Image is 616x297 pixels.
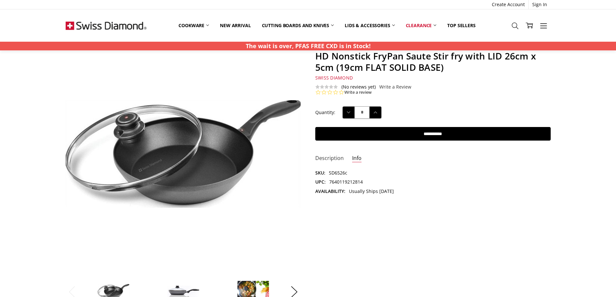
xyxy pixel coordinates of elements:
[315,109,335,116] label: Quantity:
[173,18,214,33] a: Cookware
[339,18,400,33] a: Lids & Accessories
[329,169,347,176] dd: SD6526c
[344,90,372,95] a: Write a review
[66,9,146,42] img: Free Shipping On Every Order
[315,50,551,73] h1: HD Nonstick FryPan Saute Stir fry with LID 26cm x 5cm (19cm FLAT SOLID BASE)
[256,18,340,33] a: Cutting boards and knives
[400,18,442,33] a: Clearance
[349,188,394,195] dd: Usually Ships [DATE]
[315,178,326,186] dt: UPC:
[379,84,411,90] a: Write a Review
[352,155,362,162] a: Info
[167,285,200,297] img: HD Nonstick FryPan Saute Stir fry with LID 26cm x 5cm (19cm FLAT SOLID BASE)
[315,75,353,81] span: Swiss Diamond
[214,18,256,33] a: New arrival
[315,169,325,176] dt: SKU:
[315,155,344,162] a: Description
[246,42,371,50] p: The wait is over, PFAS FREE CXD is in Stock!
[329,178,363,186] dd: 7640119212814
[341,84,376,90] span: (No reviews yet)
[442,18,481,33] a: Top Sellers
[315,188,345,195] dt: Availability:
